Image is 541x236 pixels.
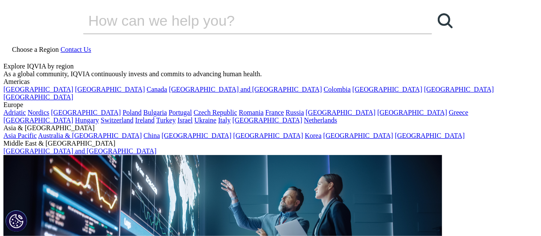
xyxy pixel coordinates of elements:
div: Explore IQVIA by region [3,63,538,70]
a: Netherlands [304,117,337,124]
span: Choose a Region [12,46,59,53]
a: [GEOGRAPHIC_DATA] [353,86,422,93]
a: Switzerland [101,117,133,124]
a: [GEOGRAPHIC_DATA] and [GEOGRAPHIC_DATA] [169,86,322,93]
div: As a global community, IQVIA continuously invests and commits to advancing human health. [3,70,538,78]
a: Nordics [27,109,49,116]
a: Canada [146,86,167,93]
a: Greece [449,109,468,116]
a: Australia & [GEOGRAPHIC_DATA] [38,132,142,139]
div: Asia & [GEOGRAPHIC_DATA] [3,124,538,132]
a: Search [432,8,458,33]
a: [GEOGRAPHIC_DATA] [323,132,393,139]
a: Adriatic [3,109,26,116]
a: [GEOGRAPHIC_DATA] [3,117,73,124]
a: Poland [123,109,141,116]
input: Search [83,8,408,33]
a: [GEOGRAPHIC_DATA] [3,93,73,101]
button: Cookie Settings [6,210,27,232]
div: Europe [3,101,538,109]
a: Italy [218,117,230,124]
a: Hungary [75,117,99,124]
a: Bulgaria [143,109,167,116]
a: [GEOGRAPHIC_DATA] [377,109,447,116]
a: Portugal [169,109,192,116]
a: [GEOGRAPHIC_DATA] [3,86,73,93]
a: Russia [286,109,304,116]
a: Israel [177,117,193,124]
a: Asia Pacific [3,132,37,139]
a: [GEOGRAPHIC_DATA] and [GEOGRAPHIC_DATA] [3,147,156,155]
a: [GEOGRAPHIC_DATA] [51,109,121,116]
a: [GEOGRAPHIC_DATA] [306,109,376,116]
a: Contact Us [60,46,91,53]
a: Ireland [135,117,155,124]
a: Colombia [324,86,351,93]
div: Americas [3,78,538,86]
a: [GEOGRAPHIC_DATA] [233,132,303,139]
div: Middle East & [GEOGRAPHIC_DATA] [3,140,538,147]
a: China [143,132,160,139]
a: Czech Republic [194,109,237,116]
a: Turkey [156,117,176,124]
a: [GEOGRAPHIC_DATA] [395,132,465,139]
a: Ukraine [194,117,217,124]
a: Romania [239,109,264,116]
a: [GEOGRAPHIC_DATA] [233,117,302,124]
a: [GEOGRAPHIC_DATA] [75,86,145,93]
a: France [266,109,284,116]
a: [GEOGRAPHIC_DATA] [424,86,494,93]
a: [GEOGRAPHIC_DATA] [161,132,231,139]
a: Korea [305,132,322,139]
svg: Search [438,13,453,28]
